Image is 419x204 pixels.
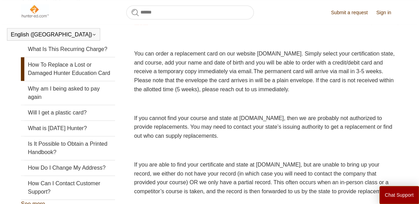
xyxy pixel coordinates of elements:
a: Why am I being asked to pay again [21,81,115,105]
a: What Is This Recurring Charge? [21,42,115,57]
a: Sign in [376,9,398,16]
span: You can order a replacement card on our website [DOMAIN_NAME]. Simply select your certification s... [134,51,395,92]
button: English ([GEOGRAPHIC_DATA]) [11,32,96,38]
a: How To Replace a Lost or Damaged Hunter Education Card [21,57,115,81]
input: Search [126,6,254,19]
span: If you are able to find your certificate and state at [DOMAIN_NAME], but are unable to bring up y... [134,162,393,194]
a: How Can I Contact Customer Support? [21,176,115,199]
a: Submit a request [331,9,375,16]
a: What is [DATE] Hunter? [21,121,115,136]
a: How Do I Change My Address? [21,160,115,176]
span: If you cannot find your course and state at [DOMAIN_NAME], then we are probably not authorized to... [134,115,392,139]
a: Is It Possible to Obtain a Printed Handbook? [21,136,115,160]
img: Hunter-Ed Help Center home page [21,4,49,18]
a: Will I get a plastic card? [21,105,115,120]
